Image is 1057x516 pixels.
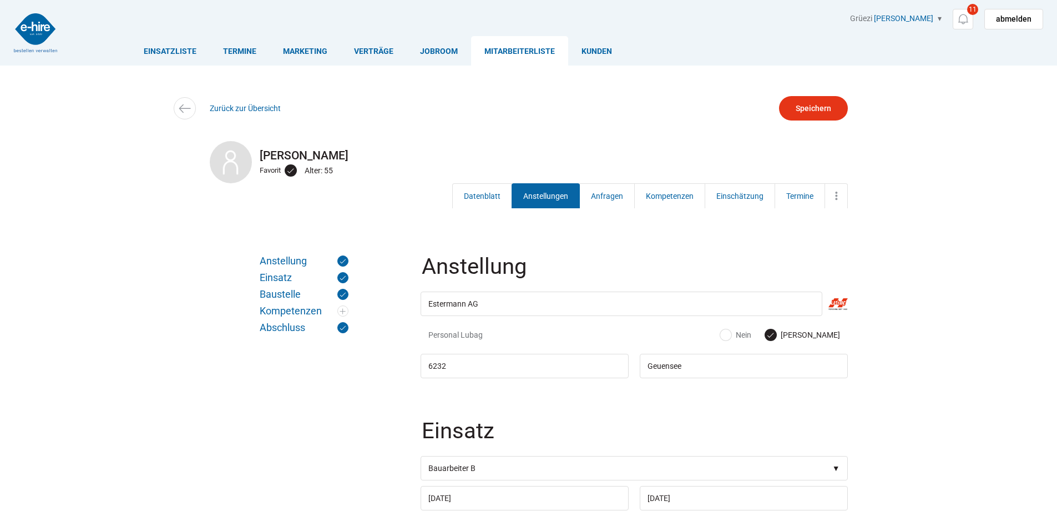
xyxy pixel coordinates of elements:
[428,329,564,340] span: Personal Lubag
[421,292,822,316] input: Firma
[421,256,850,292] legend: Anstellung
[421,486,629,510] input: Einsatz von (Tag oder Jahr)
[260,289,348,300] a: Baustelle
[407,36,471,66] a: Jobroom
[452,183,512,208] a: Datenblatt
[210,149,848,162] h2: [PERSON_NAME]
[471,36,568,66] a: Mitarbeiterliste
[640,354,848,378] input: Arbeitsort Ort
[967,4,978,15] span: 11
[640,486,848,510] input: Einsatz bis (Tag oder Monate)
[305,163,336,178] div: Alter: 55
[512,183,580,208] a: Anstellungen
[720,329,751,340] label: Nein
[779,96,848,121] input: Speichern
[953,9,973,29] a: 11
[705,183,775,208] a: Einschätzung
[14,13,57,52] img: logo2.png
[270,36,341,66] a: Marketing
[850,14,1043,29] div: Grüezi
[579,183,635,208] a: Anfragen
[984,9,1043,29] a: abmelden
[210,104,281,113] a: Zurück zur Übersicht
[874,14,933,23] a: [PERSON_NAME]
[260,272,348,283] a: Einsatz
[765,329,840,340] label: [PERSON_NAME]
[130,36,210,66] a: Einsatzliste
[210,36,270,66] a: Termine
[176,101,193,117] img: icon-arrow-left.svg
[421,354,629,378] input: Arbeitsort PLZ
[421,420,850,456] legend: Einsatz
[341,36,407,66] a: Verträge
[260,256,348,267] a: Anstellung
[775,183,825,208] a: Termine
[568,36,625,66] a: Kunden
[260,305,348,317] a: Kompetenzen
[634,183,705,208] a: Kompetenzen
[260,322,348,333] a: Abschluss
[956,12,970,26] img: icon-notification.svg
